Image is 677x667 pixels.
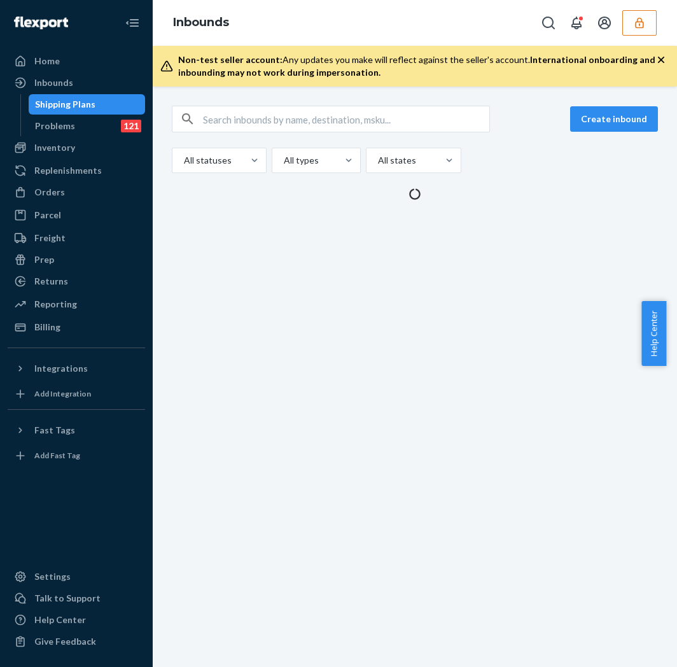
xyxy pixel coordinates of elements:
[8,358,145,379] button: Integrations
[178,53,657,79] div: Any updates you make will reflect against the seller's account.
[34,635,96,648] div: Give Feedback
[8,205,145,225] a: Parcel
[34,232,66,244] div: Freight
[34,76,73,89] div: Inbounds
[34,164,102,177] div: Replenishments
[29,94,146,115] a: Shipping Plans
[8,420,145,440] button: Fast Tags
[35,120,75,132] div: Problems
[29,116,146,136] a: Problems121
[283,154,284,167] input: All types
[592,10,617,36] button: Open account menu
[14,17,68,29] img: Flexport logo
[8,631,145,652] button: Give Feedback
[34,570,71,583] div: Settings
[8,271,145,291] a: Returns
[34,186,65,199] div: Orders
[8,384,145,404] a: Add Integration
[8,160,145,181] a: Replenishments
[34,275,68,288] div: Returns
[8,137,145,158] a: Inventory
[8,317,145,337] a: Billing
[120,10,145,36] button: Close Navigation
[34,141,75,154] div: Inventory
[596,629,664,661] iframe: Opens a widget where you can chat to one of our agents
[8,249,145,270] a: Prep
[34,450,80,461] div: Add Fast Tag
[8,566,145,587] a: Settings
[34,614,86,626] div: Help Center
[34,209,61,221] div: Parcel
[34,424,75,437] div: Fast Tags
[8,446,145,466] a: Add Fast Tag
[8,588,145,608] button: Talk to Support
[8,228,145,248] a: Freight
[121,120,141,132] div: 121
[377,154,378,167] input: All states
[564,10,589,36] button: Open notifications
[8,182,145,202] a: Orders
[641,301,666,366] button: Help Center
[34,388,91,399] div: Add Integration
[8,51,145,71] a: Home
[34,298,77,311] div: Reporting
[34,592,101,605] div: Talk to Support
[178,54,283,65] span: Non-test seller account:
[34,55,60,67] div: Home
[34,253,54,266] div: Prep
[163,4,239,41] ol: breadcrumbs
[34,321,60,333] div: Billing
[203,106,489,132] input: Search inbounds by name, destination, msku...
[536,10,561,36] button: Open Search Box
[183,154,184,167] input: All statuses
[8,294,145,314] a: Reporting
[8,610,145,630] a: Help Center
[8,73,145,93] a: Inbounds
[35,98,95,111] div: Shipping Plans
[570,106,658,132] button: Create inbound
[173,15,229,29] a: Inbounds
[34,362,88,375] div: Integrations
